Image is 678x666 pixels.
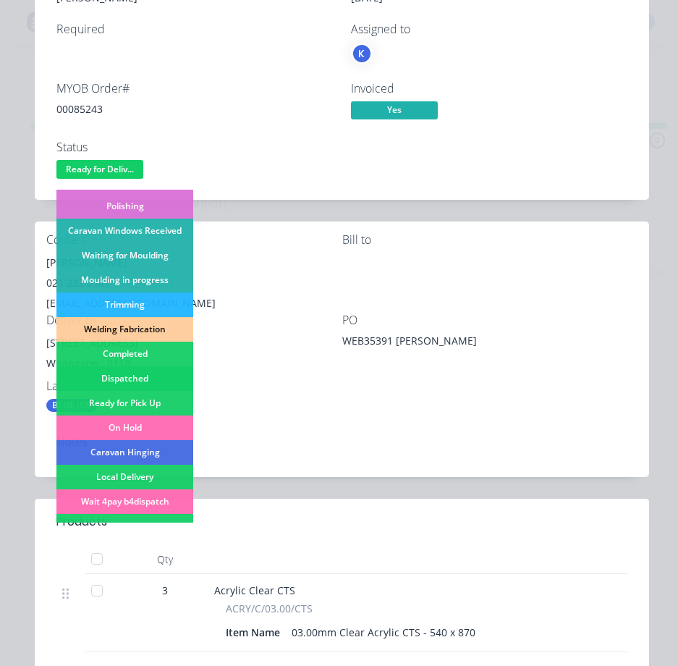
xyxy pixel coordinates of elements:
div: Moulding in progress [56,268,193,292]
div: Status [56,140,334,154]
span: Ready for Deliv... [56,160,143,178]
div: [STREET_ADDRESS]Whangarei , 0118 [46,333,342,379]
div: [EMAIL_ADDRESS][DOMAIN_NAME] [46,293,342,313]
button: K [351,43,373,64]
div: 03.00mm Clear Acrylic CTS - 540 x 870 [286,622,481,643]
div: Whangarei , 0118 [46,353,342,374]
div: Completed [56,342,193,366]
div: 021 232 3381 [46,273,342,293]
span: Yes [351,101,438,119]
div: Local Delivery [56,465,193,489]
div: BLUE JOB [46,399,98,412]
div: On Hold [56,416,193,440]
div: Contact [46,233,342,247]
div: Qty [122,545,208,574]
span: 3 [162,583,168,598]
div: Deliver to [46,313,342,327]
div: Item Name [226,622,286,643]
div: Notes [56,435,627,449]
span: Acrylic Clear CTS [214,583,295,597]
div: Dispatched [56,366,193,391]
div: Welding Fabrication [56,317,193,342]
span: ACRY/C/03.00/CTS [226,601,313,616]
div: Bill to [342,233,638,247]
div: [PERSON_NAME]021 232 3381[EMAIL_ADDRESS][DOMAIN_NAME] [46,253,342,313]
div: MYOB Order # [56,82,334,96]
div: Wait 4pay b4dispatch [56,489,193,514]
div: Caravan Hinging [56,440,193,465]
div: Local Delivery on Board [56,514,193,539]
div: Caravan Windows Received [56,219,193,243]
button: Ready for Deliv... [56,160,143,182]
div: Waiting for Moulding [56,243,193,268]
div: WEB35391 [PERSON_NAME] [342,333,523,353]
div: Trimming [56,292,193,317]
div: Invoiced [351,82,628,96]
div: PO [342,313,638,327]
div: Ready for Pick Up [56,391,193,416]
div: Assigned to [351,22,628,36]
div: 00085243 [56,101,334,117]
div: Required [56,22,334,36]
div: [PERSON_NAME] [46,253,342,273]
div: Polishing [56,194,193,219]
div: [STREET_ADDRESS] [46,333,342,353]
div: Labels [46,379,342,393]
